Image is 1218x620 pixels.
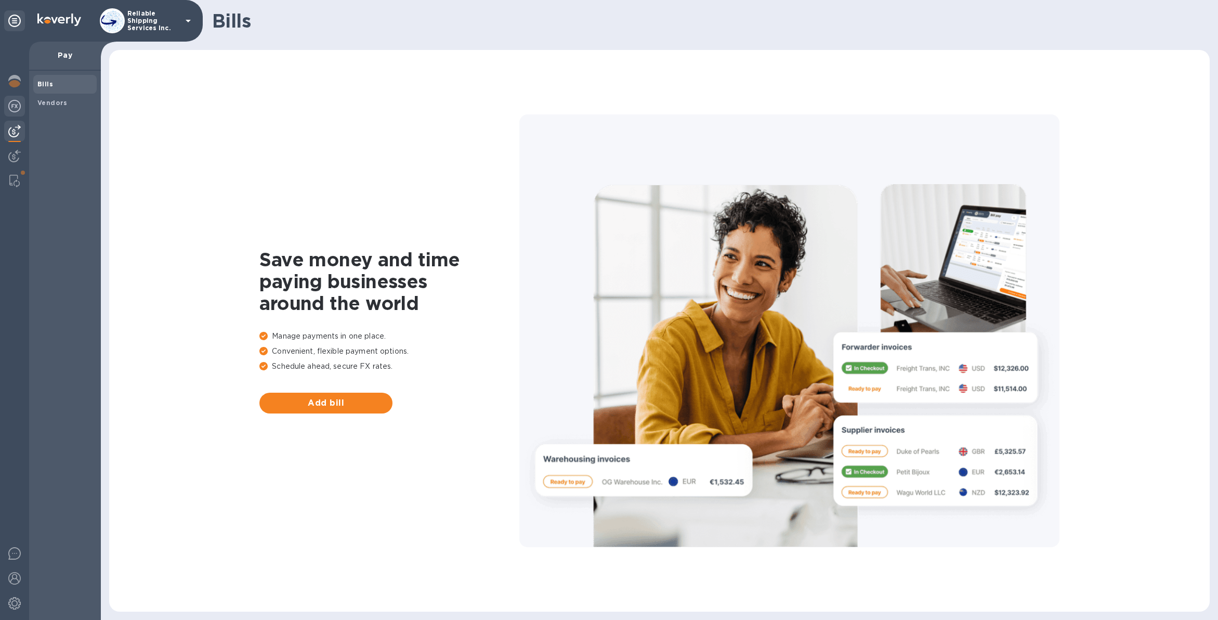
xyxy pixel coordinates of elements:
img: Foreign exchange [8,100,21,112]
h1: Save money and time paying businesses around the world [259,249,519,314]
b: Bills [37,80,53,88]
button: Add bill [259,393,392,414]
p: Pay [37,50,93,60]
span: Add bill [268,397,384,409]
p: Convenient, flexible payment options. [259,346,519,357]
img: Logo [37,14,81,26]
p: Manage payments in one place. [259,331,519,342]
p: Schedule ahead, secure FX rates. [259,361,519,372]
b: Vendors [37,99,68,107]
h1: Bills [212,10,1201,32]
p: Reliable Shipping Services Inc. [127,10,179,32]
div: Unpin categories [4,10,25,31]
